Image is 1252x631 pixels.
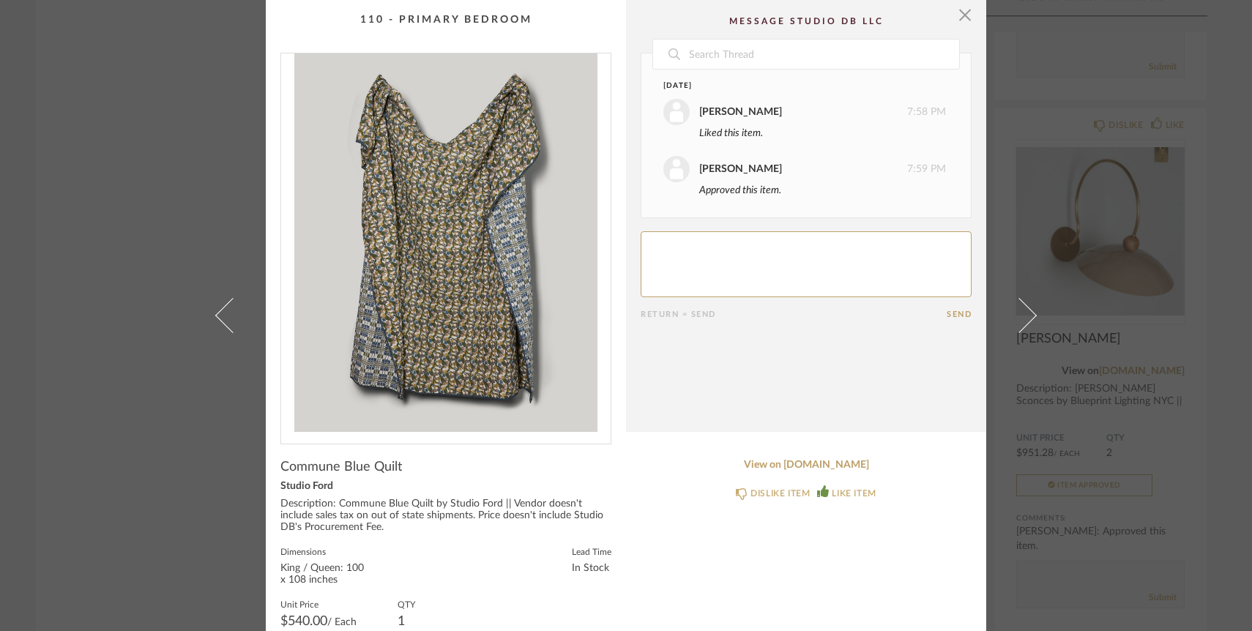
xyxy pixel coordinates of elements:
[699,161,782,177] div: [PERSON_NAME]
[663,156,946,182] div: 7:59 PM
[281,53,611,432] img: 7e19b319-882d-4cae-a3ef-29591539dacf_1000x1000.jpg
[699,104,782,120] div: [PERSON_NAME]
[947,310,972,319] button: Send
[663,99,946,125] div: 7:58 PM
[688,40,959,69] input: Search Thread
[280,615,327,628] span: $540.00
[663,81,919,92] div: [DATE]
[327,617,357,627] span: / Each
[280,598,357,610] label: Unit Price
[750,486,810,501] div: DISLIKE ITEM
[832,486,876,501] div: LIKE ITEM
[699,182,946,198] div: Approved this item.
[641,459,972,471] a: View on [DOMAIN_NAME]
[280,545,368,557] label: Dimensions
[641,310,947,319] div: Return = Send
[572,563,611,575] div: In Stock
[398,616,415,627] div: 1
[699,125,946,141] div: Liked this item.
[398,598,415,610] label: QTY
[281,53,611,432] div: 0
[572,545,611,557] label: Lead Time
[280,481,611,493] div: Studio Ford
[280,459,402,475] span: Commune Blue Quilt
[280,499,611,534] div: Description: Commune Blue Quilt by Studio Ford || Vendor doesn't include sales tax on out of stat...
[280,563,368,586] div: King / Queen: 100 x 108 inches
